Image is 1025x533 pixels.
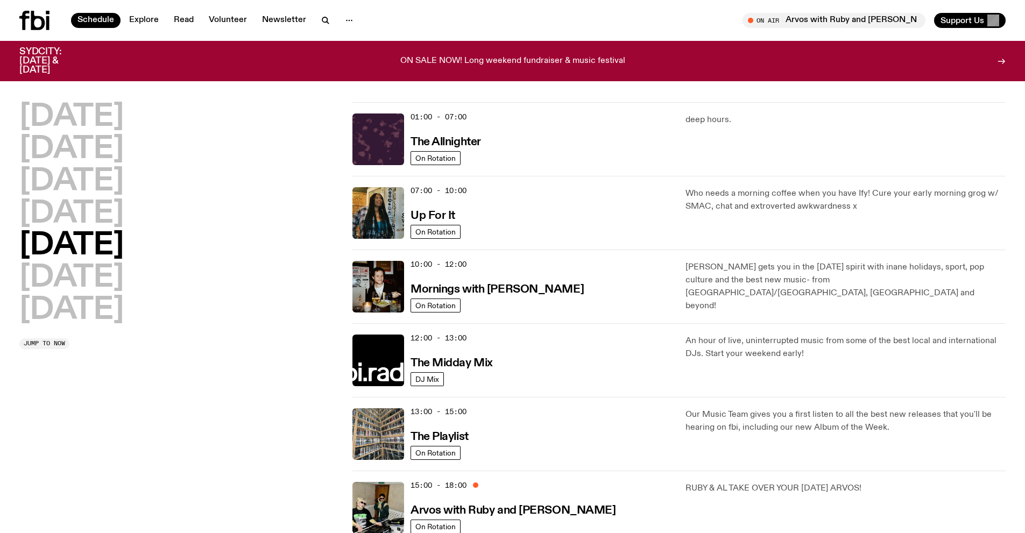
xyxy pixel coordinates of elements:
h3: SYDCITY: [DATE] & [DATE] [19,47,88,75]
h3: The Midday Mix [411,358,493,369]
a: On Rotation [411,446,461,460]
p: An hour of live, uninterrupted music from some of the best local and international DJs. Start you... [685,335,1006,360]
a: Newsletter [256,13,313,28]
span: 13:00 - 15:00 [411,407,466,417]
span: 01:00 - 07:00 [411,112,466,122]
p: [PERSON_NAME] gets you in the [DATE] spirit with inane holidays, sport, pop culture and the best ... [685,261,1006,312]
span: DJ Mix [415,375,439,383]
a: The Playlist [411,429,469,443]
span: 07:00 - 10:00 [411,186,466,196]
a: Mornings with [PERSON_NAME] [411,282,584,295]
button: Support Us [934,13,1006,28]
span: On Rotation [415,449,456,457]
button: [DATE] [19,231,124,261]
button: [DATE] [19,199,124,229]
span: On Rotation [415,228,456,236]
a: On Rotation [411,151,461,165]
h3: Up For It [411,210,455,222]
h3: Mornings with [PERSON_NAME] [411,284,584,295]
button: On AirArvos with Ruby and [PERSON_NAME] [743,13,925,28]
span: On Rotation [415,301,456,309]
p: RUBY & AL TAKE OVER YOUR [DATE] ARVOS! [685,482,1006,495]
a: The Allnighter [411,134,481,148]
button: [DATE] [19,263,124,293]
a: Arvos with Ruby and [PERSON_NAME] [411,503,616,516]
a: Explore [123,13,165,28]
img: Ify - a Brown Skin girl with black braided twists, looking up to the side with her tongue stickin... [352,187,404,239]
p: Who needs a morning coffee when you have Ify! Cure your early morning grog w/ SMAC, chat and extr... [685,187,1006,213]
h3: The Playlist [411,431,469,443]
p: Our Music Team gives you a first listen to all the best new releases that you'll be hearing on fb... [685,408,1006,434]
a: On Rotation [411,225,461,239]
button: Jump to now [19,338,69,349]
h3: The Allnighter [411,137,481,148]
a: Schedule [71,13,121,28]
p: ON SALE NOW! Long weekend fundraiser & music festival [400,56,625,66]
button: [DATE] [19,295,124,325]
span: On Rotation [415,522,456,530]
span: On Rotation [415,154,456,162]
p: deep hours. [685,113,1006,126]
img: A corner shot of the fbi music library [352,408,404,460]
span: 12:00 - 13:00 [411,333,466,343]
span: 15:00 - 18:00 [411,480,466,491]
a: Up For It [411,208,455,222]
a: Volunteer [202,13,253,28]
a: The Midday Mix [411,356,493,369]
span: 10:00 - 12:00 [411,259,466,269]
span: Support Us [941,16,984,25]
img: Sam blankly stares at the camera, brightly lit by a camera flash wearing a hat collared shirt and... [352,261,404,312]
a: On Rotation [411,299,461,312]
span: Jump to now [24,340,65,346]
a: DJ Mix [411,372,444,386]
h3: Arvos with Ruby and [PERSON_NAME] [411,505,616,516]
button: [DATE] [19,102,124,132]
button: [DATE] [19,167,124,197]
button: [DATE] [19,134,124,165]
a: Read [167,13,200,28]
